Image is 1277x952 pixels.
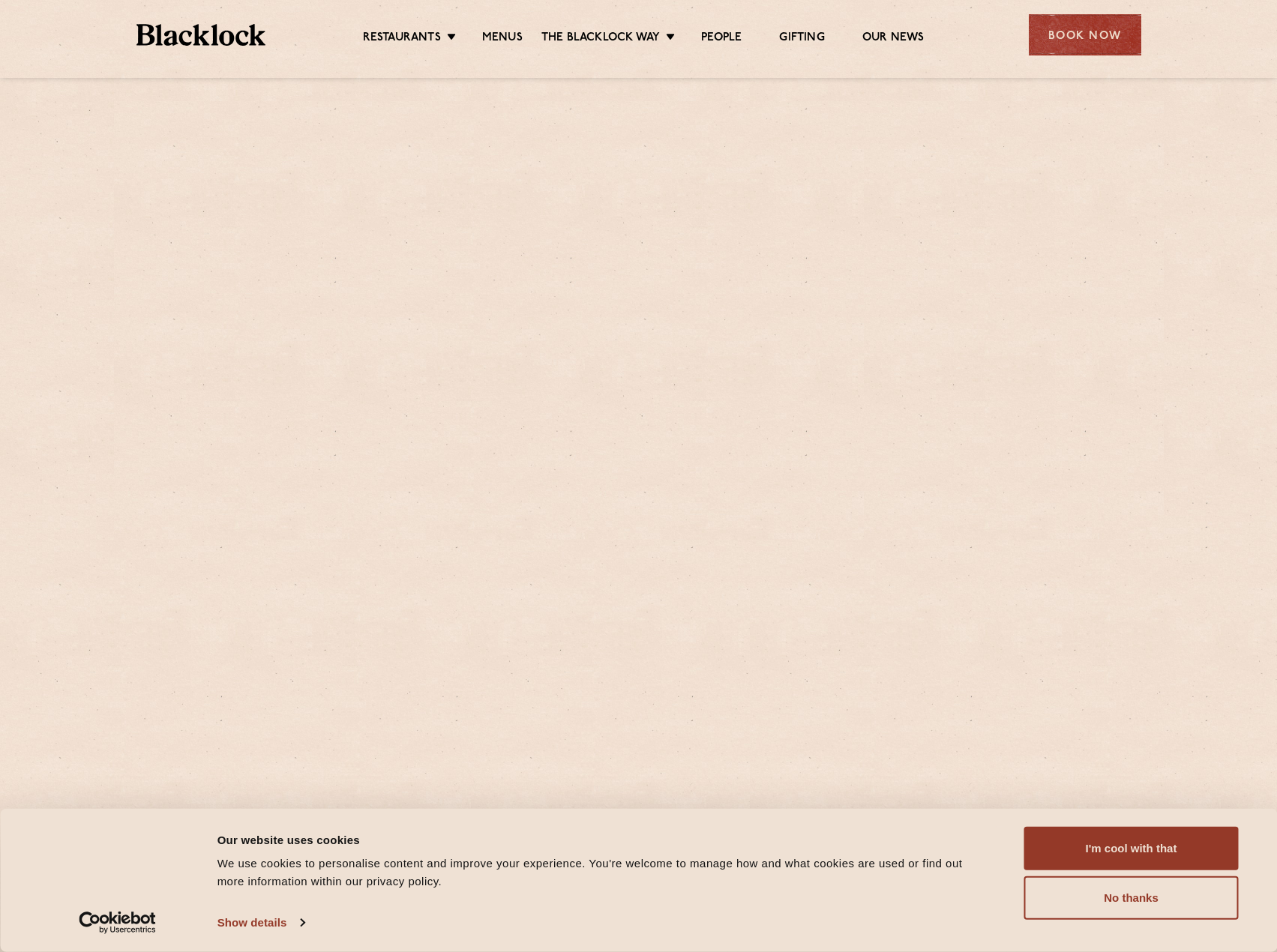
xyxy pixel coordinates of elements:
[217,855,991,891] div: We use cookies to personalise content and improve your experience. You're welcome to manage how a...
[136,24,266,46] img: BL_Textured_Logo-footer-cropped.svg
[1029,14,1141,55] div: Book Now
[217,912,304,934] a: Show details
[541,31,660,47] a: The Blacklock Way
[1024,876,1239,920] button: No thanks
[862,31,925,47] a: Our News
[482,31,523,47] a: Menus
[217,831,991,849] div: Our website uses cookies
[363,31,441,47] a: Restaurants
[1024,827,1239,870] button: I'm cool with that
[779,31,824,47] a: Gifting
[52,912,183,934] a: Usercentrics Cookiebot - opens in a new window
[701,31,742,47] a: People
